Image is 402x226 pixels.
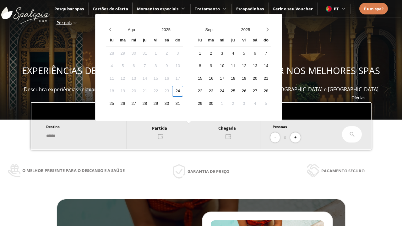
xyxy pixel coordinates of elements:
div: 20 [128,86,139,97]
div: 12 [238,61,249,72]
div: 18 [106,86,117,97]
div: 25 [106,98,117,109]
div: ma [117,35,128,46]
a: Cartões de oferta [93,6,128,12]
div: 3 [172,48,183,59]
div: 7 [139,61,150,72]
div: do [260,35,271,46]
div: mi [128,35,139,46]
div: 13 [128,73,139,84]
button: + [290,132,301,143]
div: vi [238,35,249,46]
div: ma [205,35,216,46]
div: 27 [249,86,260,97]
span: Por país [57,20,72,25]
span: Destino [46,124,60,129]
span: Descubra experiências relaxantes, desfrute e ofereça momentos de bem-estar em mais de 400 spas em... [24,86,378,93]
div: 16 [205,73,216,84]
div: 23 [161,86,172,97]
div: ju [227,35,238,46]
button: Previous month [106,24,114,35]
div: 30 [161,98,172,109]
div: 19 [238,73,249,84]
span: Pagamento seguro [321,167,365,174]
button: Open years overlay [149,24,183,35]
div: 4 [249,98,260,109]
div: 9 [161,61,172,72]
div: 13 [249,61,260,72]
div: 21 [260,73,271,84]
div: 22 [194,86,205,97]
a: Pesquisar spas [54,6,84,12]
button: - [270,132,280,143]
div: 11 [106,73,117,84]
div: 22 [150,86,161,97]
div: 23 [205,86,216,97]
span: Ofertas [351,95,365,100]
div: 30 [128,48,139,59]
div: do [172,35,183,46]
div: 6 [128,61,139,72]
div: 27 [128,98,139,109]
div: sá [249,35,260,46]
div: ju [139,35,150,46]
button: Open years overlay [227,24,263,35]
div: Calendar wrapper [106,35,183,109]
div: 2 [205,48,216,59]
div: sá [161,35,172,46]
span: É um spa? [364,6,383,12]
div: 28 [106,48,117,59]
div: Calendar days [194,48,271,109]
a: Escapadinhas [236,6,264,12]
div: 29 [117,48,128,59]
div: 29 [150,98,161,109]
div: 3 [238,98,249,109]
div: 1 [150,48,161,59]
button: Next month [263,24,271,35]
div: 11 [227,61,238,72]
div: 25 [227,86,238,97]
div: 21 [139,86,150,97]
div: 1 [194,48,205,59]
div: 15 [194,73,205,84]
div: mi [216,35,227,46]
div: 31 [139,48,150,59]
a: É um spa? [364,5,383,12]
div: 24 [172,86,183,97]
div: 30 [205,98,216,109]
div: 28 [139,98,150,109]
div: 10 [216,61,227,72]
div: 12 [117,73,128,84]
div: lu [106,35,117,46]
div: 5 [238,48,249,59]
div: 9 [205,61,216,72]
div: 2 [227,98,238,109]
div: 17 [216,73,227,84]
div: 7 [260,48,271,59]
div: 16 [161,73,172,84]
div: 5 [117,61,128,72]
div: 19 [117,86,128,97]
span: 0 [284,134,286,141]
div: 3 [216,48,227,59]
div: 26 [238,86,249,97]
span: Pessoas [273,124,287,129]
div: 8 [150,61,161,72]
div: 2 [161,48,172,59]
div: 18 [227,73,238,84]
div: 1 [216,98,227,109]
div: 29 [194,98,205,109]
div: lu [194,35,205,46]
div: 4 [106,61,117,72]
a: Gerir o seu Voucher [273,6,313,12]
div: 5 [260,98,271,109]
div: 28 [260,86,271,97]
div: 6 [249,48,260,59]
div: 24 [216,86,227,97]
div: 10 [172,61,183,72]
div: 15 [150,73,161,84]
